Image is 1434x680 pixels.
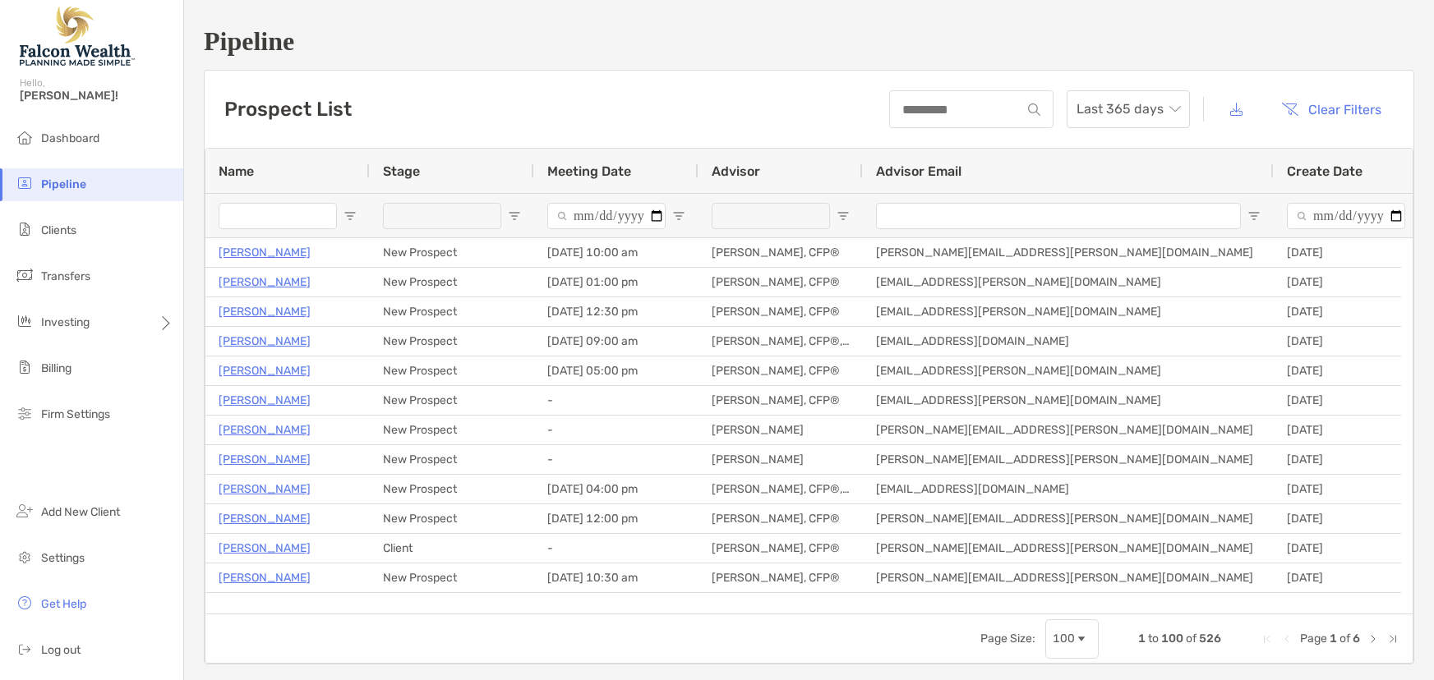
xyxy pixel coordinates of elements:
[15,639,35,659] img: logout icon
[699,268,863,296] div: [PERSON_NAME], CFP®
[699,563,863,592] div: [PERSON_NAME], CFP®
[41,269,90,283] span: Transfers
[863,593,1274,622] div: [EMAIL_ADDRESS][PERSON_NAME][DOMAIN_NAME]
[219,203,337,229] input: Name Filter Input
[863,445,1274,474] div: [PERSON_NAME][EMAIL_ADDRESS][PERSON_NAME][DOMAIN_NAME]
[863,356,1274,385] div: [EMAIL_ADDRESS][PERSON_NAME][DOMAIN_NAME]
[534,563,699,592] div: [DATE] 10:30 am
[1186,632,1197,646] span: of
[699,475,863,503] div: [PERSON_NAME], CFP®, CFA®
[370,416,534,444] div: New Prospect
[699,238,863,267] div: [PERSON_NAME], CFP®
[1138,632,1146,646] span: 1
[1161,632,1183,646] span: 100
[1261,632,1274,646] div: First Page
[41,223,76,237] span: Clients
[20,89,173,103] span: [PERSON_NAME]!
[699,386,863,415] div: [PERSON_NAME], CFP®
[15,357,35,377] img: billing icon
[15,173,35,193] img: pipeline icon
[41,131,99,145] span: Dashboard
[370,504,534,533] div: New Prospect
[219,361,311,381] a: [PERSON_NAME]
[219,538,311,558] p: [PERSON_NAME]
[1386,632,1399,646] div: Last Page
[1077,91,1180,127] span: Last 365 days
[1412,209,1425,223] button: Open Filter Menu
[699,504,863,533] div: [PERSON_NAME], CFP®
[370,475,534,503] div: New Prospect
[41,361,71,375] span: Billing
[219,420,311,440] a: [PERSON_NAME]
[699,356,863,385] div: [PERSON_NAME], CFP®
[41,407,110,421] span: Firm Settings
[344,209,357,223] button: Open Filter Menu
[508,209,521,223] button: Open Filter Menu
[15,127,35,147] img: dashboard icon
[534,593,699,622] div: [DATE] 03:00 pm
[534,504,699,533] div: [DATE] 12:00 pm
[863,268,1274,296] div: [EMAIL_ADDRESS][PERSON_NAME][DOMAIN_NAME]
[41,551,85,565] span: Settings
[370,445,534,474] div: New Prospect
[219,272,311,292] a: [PERSON_NAME]
[1199,632,1221,646] span: 526
[1269,91,1394,127] button: Clear Filters
[863,475,1274,503] div: [EMAIL_ADDRESS][DOMAIN_NAME]
[547,203,666,229] input: Meeting Date Filter Input
[383,163,420,179] span: Stage
[219,567,311,588] a: [PERSON_NAME]
[219,242,311,263] a: [PERSON_NAME]
[699,297,863,326] div: [PERSON_NAME], CFP®
[219,449,311,470] a: [PERSON_NAME]
[15,403,35,423] img: firm-settings icon
[863,297,1274,326] div: [EMAIL_ADDRESS][PERSON_NAME][DOMAIN_NAME]
[15,547,35,567] img: settings icon
[534,238,699,267] div: [DATE] 10:00 am
[15,265,35,285] img: transfers icon
[41,597,86,611] span: Get Help
[41,177,86,191] span: Pipeline
[370,238,534,267] div: New Prospect
[1300,632,1327,646] span: Page
[699,534,863,563] div: [PERSON_NAME], CFP®
[219,508,311,529] a: [PERSON_NAME]
[204,26,1414,57] h1: Pipeline
[219,301,311,322] p: [PERSON_NAME]
[370,563,534,592] div: New Prospect
[699,416,863,444] div: [PERSON_NAME]
[1045,619,1099,659] div: Page Size
[534,416,699,444] div: -
[15,219,35,239] img: clients icon
[224,98,352,121] h3: Prospect List
[370,356,534,385] div: New Prospect
[15,501,35,521] img: add_new_client icon
[699,445,863,474] div: [PERSON_NAME]
[370,297,534,326] div: New Prospect
[534,534,699,563] div: -
[876,163,961,179] span: Advisor Email
[370,593,534,622] div: New Prospect
[534,475,699,503] div: [DATE] 04:00 pm
[534,356,699,385] div: [DATE] 05:00 pm
[863,386,1274,415] div: [EMAIL_ADDRESS][PERSON_NAME][DOMAIN_NAME]
[219,479,311,499] a: [PERSON_NAME]
[1053,632,1075,646] div: 100
[876,203,1241,229] input: Advisor Email Filter Input
[1367,632,1380,646] div: Next Page
[15,593,35,613] img: get-help icon
[863,416,1274,444] div: [PERSON_NAME][EMAIL_ADDRESS][PERSON_NAME][DOMAIN_NAME]
[547,163,631,179] span: Meeting Date
[41,505,120,519] span: Add New Client
[672,209,685,223] button: Open Filter Menu
[219,597,311,618] p: [PERSON_NAME]
[219,390,311,411] a: [PERSON_NAME]
[1028,103,1040,116] img: input icon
